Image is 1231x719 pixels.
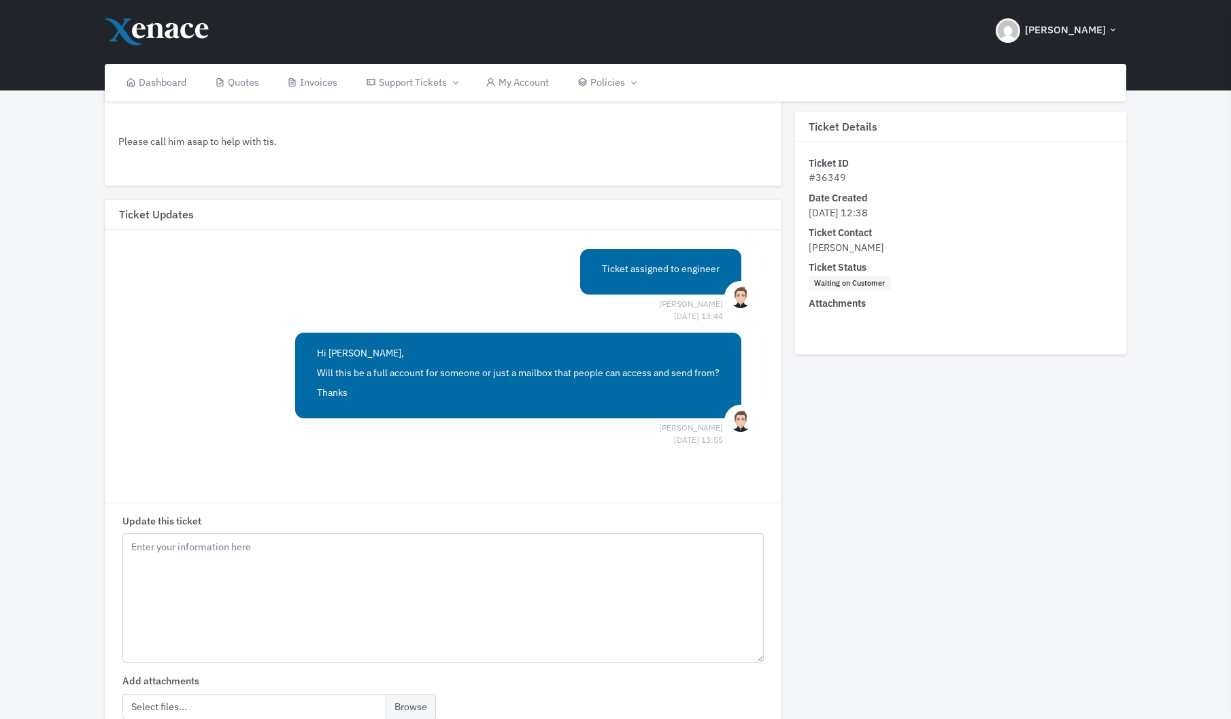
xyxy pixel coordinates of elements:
p: Please call him asap to help with tis. [118,134,767,149]
span: [PERSON_NAME] [DATE] 13:44 [659,298,723,310]
p: Hi [PERSON_NAME], [317,346,720,361]
span: [PERSON_NAME] [DATE] 13:55 [659,422,723,434]
dt: Ticket Status [809,261,1113,275]
a: My Account [471,64,563,101]
a: Dashboard [112,64,201,101]
p: Ticket assigned to engineer [602,262,720,276]
label: Add attachments [122,673,199,688]
button: [PERSON_NAME] [988,7,1126,54]
p: Thanks [317,386,720,400]
dt: Date Created [809,190,1113,205]
h3: Ticket Details [795,112,1126,142]
span: [DATE] 12:38 [809,206,868,219]
a: Quotes [201,64,273,101]
h3: Ticket Updates [105,200,780,230]
dt: Attachments [809,297,1113,312]
span: [PERSON_NAME] [809,241,884,254]
label: Update this ticket [122,514,201,529]
p: Will this be a full account for someone or just a mailbox that people can access and send from? [317,366,720,380]
dt: Ticket ID [809,156,1113,171]
span: #36349 [809,171,846,184]
span: [PERSON_NAME] [1025,22,1106,38]
span: Waiting on Customer [809,276,891,291]
a: Support Tickets [352,64,471,101]
a: Policies [563,64,650,101]
img: Header Avatar [996,18,1020,43]
a: Invoices [273,64,352,101]
dt: Ticket Contact [809,226,1113,241]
